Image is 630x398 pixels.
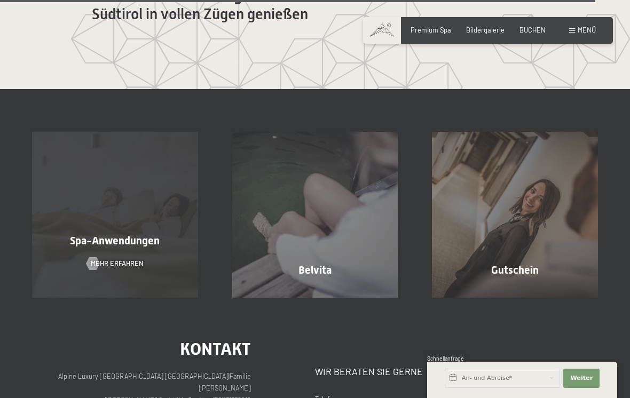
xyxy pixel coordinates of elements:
a: Premium Spa [411,26,451,34]
span: | [229,372,230,380]
button: Weiter [563,369,600,388]
a: Ein Wellness-Urlaub in Südtirol – 7.700 m² Spa, 10 Saunen Gutschein [415,132,615,298]
span: Kontakt [180,339,251,359]
a: Bildergalerie [466,26,505,34]
span: Belvita [298,264,332,276]
span: Mehr erfahren [91,259,144,268]
span: Wir beraten Sie gerne [315,365,423,377]
a: Ein Wellness-Urlaub in Südtirol – 7.700 m² Spa, 10 Saunen Spa-Anwendungen Mehr erfahren [15,132,215,298]
span: Weiter [570,374,593,383]
a: Ein Wellness-Urlaub in Südtirol – 7.700 m² Spa, 10 Saunen Belvita [215,132,415,298]
a: BUCHEN [519,26,546,34]
span: Südtirol in vollen Zügen genießen [92,5,308,23]
span: Schnellanfrage [427,355,464,362]
span: Menü [578,26,596,34]
span: Gutschein [491,264,539,276]
span: Spa-Anwendungen [70,234,160,247]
